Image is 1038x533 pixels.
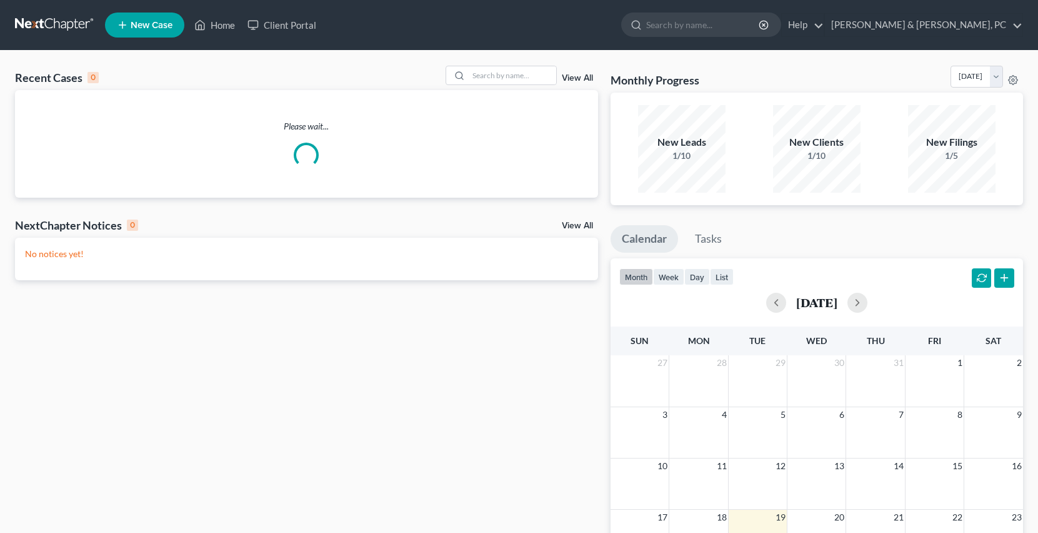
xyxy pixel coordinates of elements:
[986,335,1001,346] span: Sat
[951,459,964,474] span: 15
[838,407,846,422] span: 6
[638,150,726,162] div: 1/10
[131,21,172,30] span: New Case
[773,135,861,150] div: New Clients
[951,510,964,525] span: 22
[656,459,669,474] span: 10
[774,510,787,525] span: 19
[188,14,241,36] a: Home
[716,510,728,525] span: 18
[684,268,710,285] button: day
[928,335,941,346] span: Fri
[782,14,824,36] a: Help
[833,510,846,525] span: 20
[562,221,593,230] a: View All
[716,459,728,474] span: 11
[688,335,710,346] span: Mon
[15,70,99,85] div: Recent Cases
[1011,459,1023,474] span: 16
[956,407,964,422] span: 8
[611,73,699,88] h3: Monthly Progress
[646,13,761,36] input: Search by name...
[710,268,734,285] button: list
[908,150,996,162] div: 1/5
[656,510,669,525] span: 17
[773,150,861,162] div: 1/10
[1011,510,1023,525] span: 23
[833,355,846,370] span: 30
[897,407,905,422] span: 7
[956,355,964,370] span: 1
[684,225,733,253] a: Tasks
[562,74,593,83] a: View All
[779,407,787,422] span: 5
[611,225,678,253] a: Calendar
[15,120,598,133] p: Please wait...
[469,66,556,84] input: Search by name...
[716,355,728,370] span: 28
[1016,355,1023,370] span: 2
[241,14,322,36] a: Client Portal
[721,407,728,422] span: 4
[25,248,588,260] p: No notices yet!
[653,268,684,285] button: week
[127,220,138,231] div: 0
[774,459,787,474] span: 12
[806,335,827,346] span: Wed
[15,218,138,233] div: NextChapter Notices
[774,355,787,370] span: 29
[749,335,766,346] span: Tue
[825,14,1022,36] a: [PERSON_NAME] & [PERSON_NAME], PC
[661,407,669,422] span: 3
[87,72,99,83] div: 0
[833,459,846,474] span: 13
[892,510,905,525] span: 21
[908,135,996,150] div: New Filings
[892,355,905,370] span: 31
[656,355,669,370] span: 27
[796,296,837,309] h2: [DATE]
[867,335,885,346] span: Thu
[638,135,726,150] div: New Leads
[1016,407,1023,422] span: 9
[892,459,905,474] span: 14
[631,335,649,346] span: Sun
[619,268,653,285] button: month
